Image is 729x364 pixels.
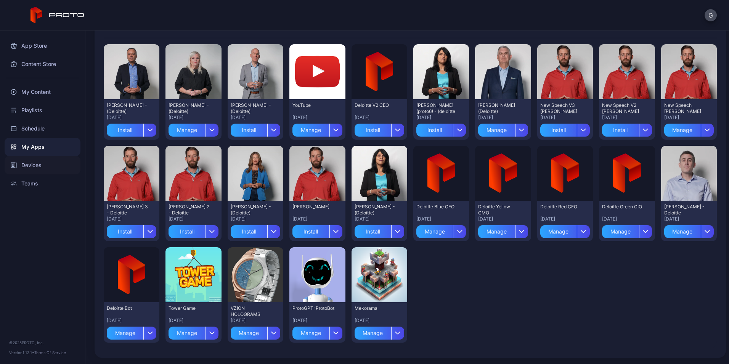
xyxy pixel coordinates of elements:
[107,305,149,311] div: Deloitte Bot
[5,138,80,156] a: My Apps
[602,102,644,114] div: New Speech V2 Jay
[478,225,515,238] div: Manage
[664,124,701,137] div: Manage
[540,121,590,137] button: Install
[107,114,156,121] div: [DATE]
[540,222,590,238] button: Manage
[169,327,205,340] div: Manage
[355,317,404,324] div: [DATE]
[540,102,582,114] div: New Speech V3 Jay
[478,216,528,222] div: [DATE]
[292,114,342,121] div: [DATE]
[169,124,205,137] div: Manage
[5,101,80,119] a: Playlists
[292,204,334,210] div: Jay - Deloitte
[292,124,329,137] div: Manage
[107,324,156,340] button: Manage
[416,204,458,210] div: Deloitte Blue CFO
[169,114,218,121] div: [DATE]
[416,216,466,222] div: [DATE]
[540,124,577,137] div: Install
[292,102,334,108] div: YouTube
[5,55,80,73] a: Content Store
[34,350,66,355] a: Terms Of Service
[355,225,391,238] div: Install
[355,204,397,216] div: Beena Ammanath - (Deloitte)
[355,114,404,121] div: [DATE]
[107,102,149,114] div: Nitin Mittal - (Deloitte)
[5,83,80,101] a: My Content
[478,204,520,216] div: Deloitte Yellow CMO
[5,119,80,138] a: Schedule
[355,222,404,238] button: Install
[664,216,714,222] div: [DATE]
[416,222,466,238] button: Manage
[664,121,714,137] button: Manage
[416,102,458,114] div: Beena (proto6) - (deloitte
[602,222,652,238] button: Manage
[416,114,466,121] div: [DATE]
[355,305,397,311] div: Mekorama
[169,324,218,340] button: Manage
[231,114,280,121] div: [DATE]
[292,222,342,238] button: Install
[478,114,528,121] div: [DATE]
[705,9,717,21] button: G
[107,124,143,137] div: Install
[602,216,652,222] div: [DATE]
[231,305,273,317] div: VZION HOLOGRAMS
[664,222,714,238] button: Manage
[602,124,639,137] div: Install
[231,102,273,114] div: Nicolai Andersen - (Deloitte)
[664,225,701,238] div: Manage
[292,305,334,311] div: ProtoGPT: ProtoBot
[540,216,590,222] div: [DATE]
[231,327,267,340] div: Manage
[540,114,590,121] div: [DATE]
[107,204,149,216] div: Jay 3 - Deloitte
[169,317,218,324] div: [DATE]
[355,124,391,137] div: Install
[169,204,210,216] div: Jay 2 - Deloitte
[5,174,80,193] a: Teams
[416,124,453,137] div: Install
[107,121,156,137] button: Install
[169,225,205,238] div: Install
[355,327,391,340] div: Manage
[292,225,329,238] div: Install
[107,216,156,222] div: [DATE]
[292,216,342,222] div: [DATE]
[169,222,218,238] button: Install
[231,121,280,137] button: Install
[478,222,528,238] button: Manage
[107,225,143,238] div: Install
[540,225,577,238] div: Manage
[416,225,453,238] div: Manage
[107,327,143,340] div: Manage
[664,102,706,114] div: New Speech Jay
[292,327,329,340] div: Manage
[169,216,218,222] div: [DATE]
[107,317,156,324] div: [DATE]
[478,121,528,137] button: Manage
[292,121,342,137] button: Manage
[231,317,280,324] div: [DATE]
[5,37,80,55] a: App Store
[478,102,520,114] div: Jason G - (Deloitte)
[602,204,644,210] div: Deloitte Green CIO
[107,222,156,238] button: Install
[231,324,280,340] button: Manage
[292,317,342,324] div: [DATE]
[664,114,714,121] div: [DATE]
[292,324,342,340] button: Manage
[602,225,639,238] div: Manage
[5,156,80,174] a: Devices
[355,216,404,222] div: [DATE]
